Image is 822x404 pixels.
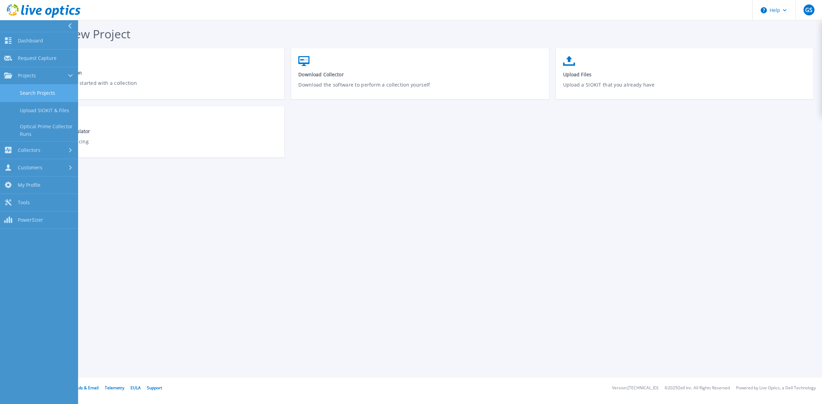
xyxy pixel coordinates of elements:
[298,81,542,97] p: Download the software to perform a collection yourself
[612,386,658,390] li: Version: [TECHNICAL_ID]
[805,7,812,13] span: GS
[27,111,284,159] a: Cloud Pricing CalculatorCompare Cloud Pricing
[18,182,40,188] span: My Profile
[664,386,730,390] li: © 2025 Dell Inc. All Rights Reserved
[34,69,277,76] span: Request a Collection
[298,71,542,78] span: Download Collector
[18,38,43,44] span: Dashboard
[130,385,141,391] a: EULA
[147,385,162,391] a: Support
[18,147,40,153] span: Collectors
[736,386,816,390] li: Powered by Live Optics, a Dell Technology
[563,81,807,97] p: Upload a SIOKIT that you already have
[291,53,549,102] a: Download CollectorDownload the software to perform a collection yourself
[34,128,277,134] span: Cloud Pricing Calculator
[18,55,57,61] span: Request Capture
[27,26,130,42] span: Start a New Project
[563,71,807,78] span: Upload Files
[34,138,277,154] p: Compare Cloud Pricing
[18,199,30,206] span: Tools
[556,53,813,102] a: Upload FilesUpload a SIOKIT that you already have
[105,385,124,391] a: Telemetry
[76,385,99,391] a: Ads & Email
[18,73,36,79] span: Projects
[27,53,284,100] a: Request a CollectionGet your customer started with a collection
[18,165,42,171] span: Customers
[18,217,43,223] span: PowerSizer
[34,79,277,95] p: Get your customer started with a collection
